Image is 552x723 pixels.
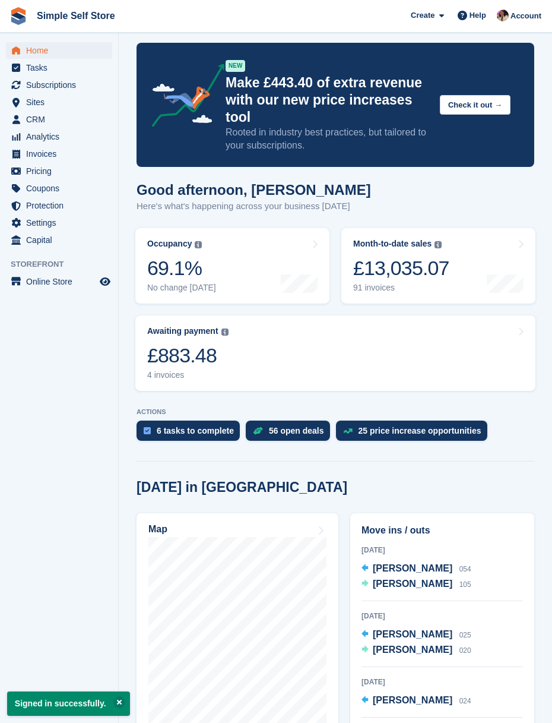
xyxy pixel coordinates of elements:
[226,60,245,72] div: NEW
[459,580,471,589] span: 105
[434,241,442,248] img: icon-info-grey-7440780725fd019a000dd9b08b2336e03edf1995a4989e88bcd33f0948082b44.svg
[469,10,486,21] span: Help
[6,232,112,248] a: menu
[26,128,97,145] span: Analytics
[459,631,471,639] span: 025
[373,579,452,589] span: [PERSON_NAME]
[147,256,216,280] div: 69.1%
[147,283,216,293] div: No change [DATE]
[26,42,97,59] span: Home
[26,197,97,214] span: Protection
[6,180,112,197] a: menu
[195,241,202,248] img: icon-info-grey-7440780725fd019a000dd9b08b2336e03edf1995a4989e88bcd33f0948082b44.svg
[353,239,432,249] div: Month-to-date sales
[226,74,430,126] p: Make £443.40 of extra revenue with our new price increases tool
[148,524,167,535] h2: Map
[135,228,329,304] a: Occupancy 69.1% No change [DATE]
[6,59,112,76] a: menu
[353,256,449,280] div: £13,035.07
[6,273,112,290] a: menu
[497,10,509,21] img: Scott McCutcheon
[26,232,97,248] span: Capital
[6,128,112,145] a: menu
[98,274,112,289] a: Preview store
[6,42,112,59] a: menu
[6,163,112,179] a: menu
[147,239,192,249] div: Occupancy
[226,126,430,152] p: Rooted in industry best practices, but tailored to your subscriptions.
[137,479,347,495] h2: [DATE] in [GEOGRAPHIC_DATA]
[361,627,471,643] a: [PERSON_NAME] 025
[144,427,151,434] img: task-75834270c22a3079a89374b754ae025e5fb1db73e45f91037f5363f120a921f8.svg
[137,421,246,447] a: 6 tasks to complete
[361,643,471,658] a: [PERSON_NAME] 020
[6,111,112,128] a: menu
[359,426,481,435] div: 25 price increase opportunities
[269,426,324,435] div: 56 open deals
[510,10,541,22] span: Account
[6,77,112,93] a: menu
[373,629,452,639] span: [PERSON_NAME]
[440,95,510,115] button: Check it out →
[361,611,523,621] div: [DATE]
[26,77,97,93] span: Subscriptions
[26,214,97,231] span: Settings
[32,6,120,26] a: Simple Self Store
[26,273,97,290] span: Online Store
[26,146,97,162] span: Invoices
[26,94,97,110] span: Sites
[221,329,229,336] img: icon-info-grey-7440780725fd019a000dd9b08b2336e03edf1995a4989e88bcd33f0948082b44.svg
[459,697,471,705] span: 024
[361,677,523,687] div: [DATE]
[6,146,112,162] a: menu
[147,343,229,368] div: £883.48
[6,94,112,110] a: menu
[142,64,225,131] img: price-adjustments-announcement-icon-8257ccfd72463d97f412b2fc003d46551f7dbcb40ab6d574587a9cd5c0d94...
[343,428,353,434] img: price_increase_opportunities-93ffe204e8149a01c8c9dc8f82e8f89637d9d84a8eef4429ea346261dce0b2c0.svg
[26,180,97,197] span: Coupons
[373,645,452,655] span: [PERSON_NAME]
[26,163,97,179] span: Pricing
[341,228,535,304] a: Month-to-date sales £13,035.07 91 invoices
[246,421,336,447] a: 56 open deals
[361,561,471,577] a: [PERSON_NAME] 054
[137,200,371,213] p: Here's what's happening across your business [DATE]
[26,111,97,128] span: CRM
[253,427,263,435] img: deal-1b604bf984904fb50ccaf53a9ad4b4a5d6e5aea283cecdc64d6e3604feb123c2.svg
[135,315,535,391] a: Awaiting payment £883.48 4 invoices
[361,523,523,538] h2: Move ins / outs
[6,197,112,214] a: menu
[9,7,27,25] img: stora-icon-8386f47178a22dfd0bd8f6a31ec36ba5ce8667c1dd55bd0f319d3a0aa187defe.svg
[26,59,97,76] span: Tasks
[361,693,471,709] a: [PERSON_NAME] 024
[137,182,371,198] h1: Good afternoon, [PERSON_NAME]
[411,10,434,21] span: Create
[7,692,130,716] p: Signed in successfully.
[353,283,449,293] div: 91 invoices
[373,695,452,705] span: [PERSON_NAME]
[336,421,493,447] a: 25 price increase opportunities
[157,426,234,435] div: 6 tasks to complete
[147,326,218,336] div: Awaiting payment
[361,577,471,592] a: [PERSON_NAME] 105
[11,258,118,270] span: Storefront
[361,545,523,555] div: [DATE]
[147,370,229,380] div: 4 invoices
[6,214,112,231] a: menu
[459,565,471,573] span: 054
[137,408,534,416] p: ACTIONS
[373,563,452,573] span: [PERSON_NAME]
[459,646,471,655] span: 020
